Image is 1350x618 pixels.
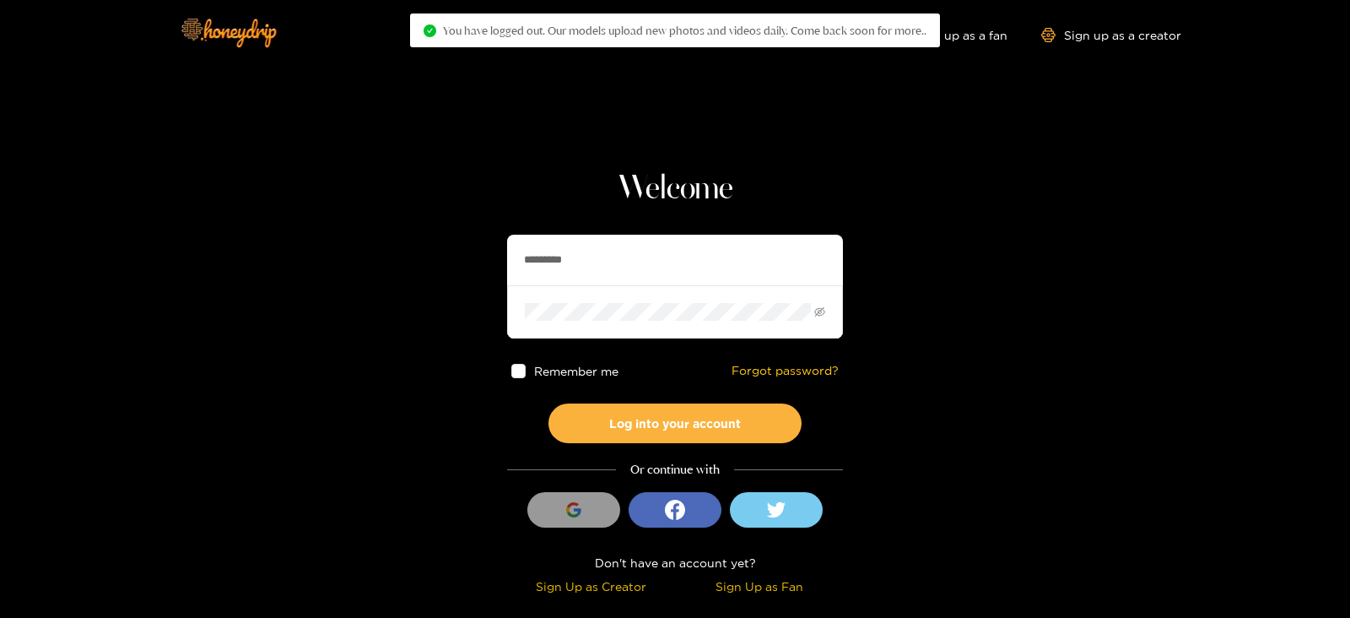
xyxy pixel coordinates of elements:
[814,306,825,317] span: eye-invisible
[507,460,843,480] div: Or continue with
[443,24,926,37] span: You have logged out. Our models upload new photos and videos daily. Come back soon for more..
[1041,28,1181,42] a: Sign up as a creator
[511,577,671,596] div: Sign Up as Creator
[424,24,436,37] span: check-circle
[534,365,618,377] span: Remember me
[679,577,839,596] div: Sign Up as Fan
[892,28,1007,42] a: Sign up as a fan
[507,169,843,209] h1: Welcome
[548,404,802,443] button: Log into your account
[732,364,839,378] a: Forgot password?
[507,553,843,572] div: Don't have an account yet?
